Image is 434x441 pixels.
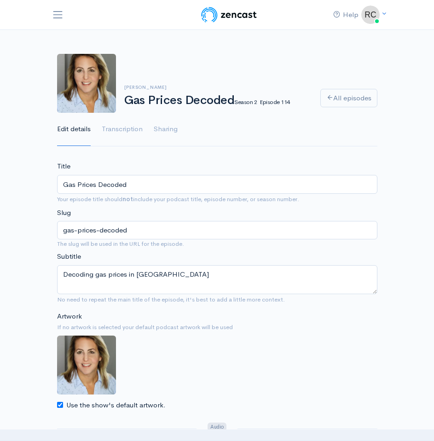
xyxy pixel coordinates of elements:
[154,113,178,146] a: Sharing
[361,6,380,24] img: ...
[57,323,377,332] small: If no artwork is selected your default podcast artwork will be used
[57,195,299,203] small: Your episode title should include your podcast title, episode number, or season number.
[200,6,258,24] img: ZenCast Logo
[57,161,70,172] label: Title
[52,6,64,23] button: Toggle navigation
[102,113,143,146] a: Transcription
[208,423,226,431] span: Audio
[124,94,309,107] h1: Gas Prices Decoded
[57,251,81,262] label: Subtitle
[57,311,82,322] label: Artwork
[57,265,377,294] textarea: Decoding gas prices in [GEOGRAPHIC_DATA]
[66,400,166,411] label: Use the show's default artwork.
[326,6,366,24] a: Help
[320,89,377,108] a: All episodes
[57,208,71,218] label: Slug
[234,98,257,106] small: Season 2
[57,175,377,194] input: What is the episode's title?
[57,113,91,146] a: Edit details
[57,239,377,249] small: The slug will be used in the URL for the episode.
[260,98,289,106] small: Episode 114
[122,195,133,203] strong: not
[57,296,285,303] small: No need to repeat the main title of the episode, it's best to add a little more context.
[124,85,309,90] h6: [PERSON_NAME]
[57,221,377,240] input: title-of-episode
